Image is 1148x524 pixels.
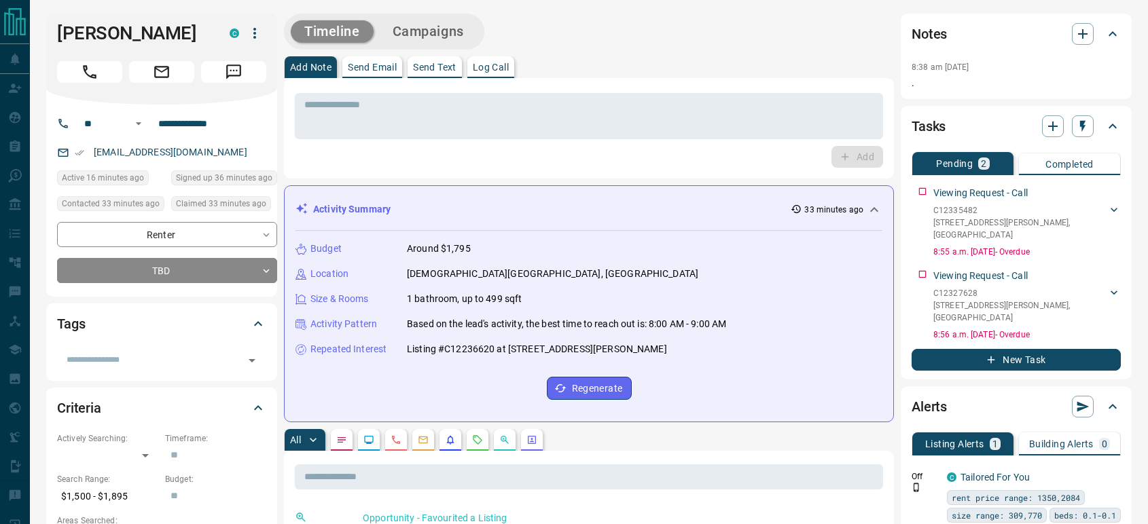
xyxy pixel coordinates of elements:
[171,170,277,189] div: Fri Aug 15 2025
[57,473,158,485] p: Search Range:
[526,434,537,445] svg: Agent Actions
[912,470,939,483] p: Off
[933,186,1028,200] p: Viewing Request - Call
[62,171,144,185] span: Active 16 minutes ago
[290,62,331,72] p: Add Note
[933,246,1121,258] p: 8:55 a.m. [DATE] - Overdue
[75,148,84,157] svg: Email Verified
[933,217,1107,241] p: [STREET_ADDRESS][PERSON_NAME] , [GEOGRAPHIC_DATA]
[363,434,374,445] svg: Lead Browsing Activity
[348,62,397,72] p: Send Email
[291,20,374,43] button: Timeline
[57,397,101,419] h2: Criteria
[952,508,1042,522] span: size range: 309,770
[230,29,239,38] div: condos.ca
[947,472,956,482] div: condos.ca
[57,170,164,189] div: Fri Aug 15 2025
[176,197,266,210] span: Claimed 33 minutes ago
[165,432,266,445] p: Timeframe:
[407,317,726,331] p: Based on the lead's activity, the best time to reach out is: 8:00 AM - 9:00 AM
[1102,439,1107,449] p: 0
[407,342,667,356] p: Listing #C12236620 at [STREET_ADDRESS][PERSON_NAME]
[57,61,122,83] span: Call
[310,342,387,356] p: Repeated Interest
[933,202,1121,244] div: C12335482[STREET_ADDRESS][PERSON_NAME],[GEOGRAPHIC_DATA]
[472,434,483,445] svg: Requests
[57,392,266,424] div: Criteria
[57,307,266,340] div: Tags
[445,434,456,445] svg: Listing Alerts
[171,196,277,215] div: Fri Aug 15 2025
[62,197,160,210] span: Contacted 33 minutes ago
[57,222,277,247] div: Renter
[407,242,471,256] p: Around $1,795
[933,284,1121,326] div: C12327628[STREET_ADDRESS][PERSON_NAME],[GEOGRAPHIC_DATA]
[952,491,1080,504] span: rent price range: 1350,2084
[313,202,391,217] p: Activity Summary
[165,473,266,485] p: Budget:
[295,197,882,222] div: Activity Summary33 minutes ago
[912,390,1121,423] div: Alerts
[1029,439,1094,449] p: Building Alerts
[933,269,1028,283] p: Viewing Request - Call
[57,258,277,283] div: TBD
[933,299,1107,324] p: [STREET_ADDRESS][PERSON_NAME] , [GEOGRAPHIC_DATA]
[912,396,947,417] h2: Alerts
[473,62,509,72] p: Log Call
[912,349,1121,371] button: New Task
[912,76,1121,90] p: .
[933,287,1107,299] p: C12327628
[290,435,301,445] p: All
[1045,160,1094,169] p: Completed
[936,159,973,168] p: Pending
[961,472,1030,483] a: Tailored For You
[57,196,164,215] div: Fri Aug 15 2025
[407,267,698,281] p: [DEMOGRAPHIC_DATA][GEOGRAPHIC_DATA], [GEOGRAPHIC_DATA]
[912,115,946,137] h2: Tasks
[310,242,342,256] p: Budget
[912,483,921,492] svg: Push Notification Only
[310,317,377,331] p: Activity Pattern
[418,434,429,445] svg: Emails
[57,485,158,508] p: $1,500 - $1,895
[912,110,1121,143] div: Tasks
[933,329,1121,341] p: 8:56 a.m. [DATE] - Overdue
[310,267,348,281] p: Location
[176,171,272,185] span: Signed up 36 minutes ago
[925,439,984,449] p: Listing Alerts
[499,434,510,445] svg: Opportunities
[379,20,478,43] button: Campaigns
[57,432,158,445] p: Actively Searching:
[201,61,266,83] span: Message
[933,204,1107,217] p: C12335482
[1054,508,1116,522] span: beds: 0.1-0.1
[57,313,85,335] h2: Tags
[912,62,969,72] p: 8:38 am [DATE]
[243,351,262,370] button: Open
[912,18,1121,50] div: Notes
[912,23,947,45] h2: Notes
[992,439,998,449] p: 1
[310,292,369,306] p: Size & Rooms
[981,159,986,168] p: 2
[413,62,456,72] p: Send Text
[391,434,401,445] svg: Calls
[129,61,194,83] span: Email
[407,292,522,306] p: 1 bathroom, up to 499 sqft
[336,434,347,445] svg: Notes
[804,204,863,216] p: 33 minutes ago
[547,377,632,400] button: Regenerate
[94,147,247,157] a: [EMAIL_ADDRESS][DOMAIN_NAME]
[130,115,147,132] button: Open
[57,22,209,44] h1: [PERSON_NAME]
